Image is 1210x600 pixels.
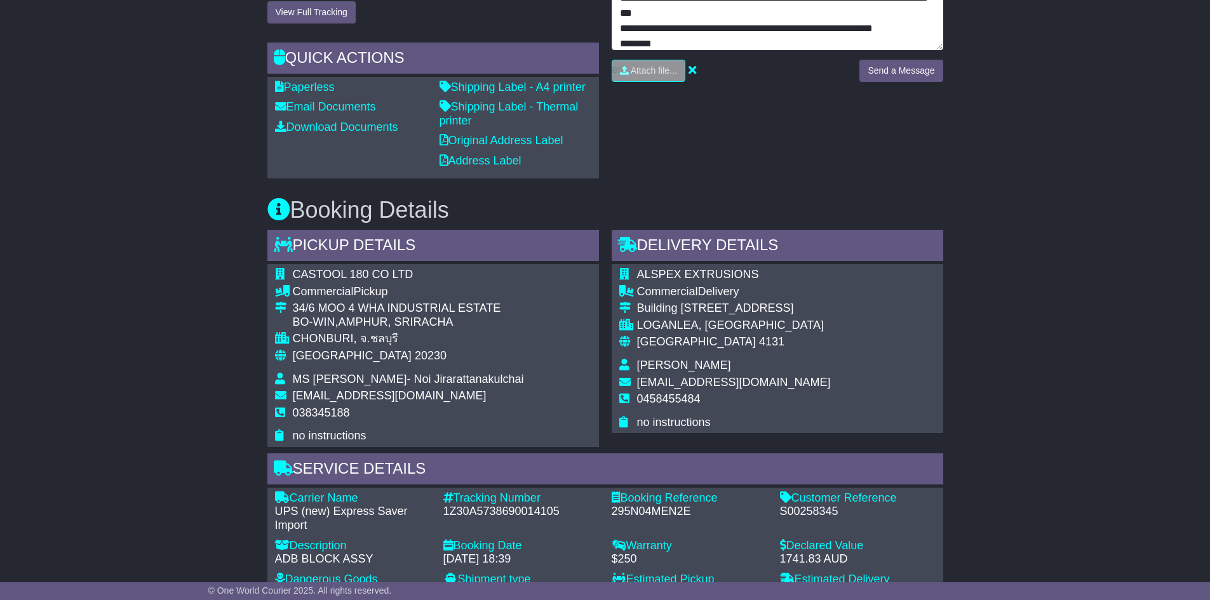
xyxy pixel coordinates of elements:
[612,539,767,553] div: Warranty
[443,505,599,519] div: 1Z30A5738690014105
[440,154,521,167] a: Address Label
[275,491,431,505] div: Carrier Name
[443,539,599,553] div: Booking Date
[267,43,599,77] div: Quick Actions
[293,406,350,419] span: 038345188
[275,81,335,93] a: Paperless
[275,100,376,113] a: Email Documents
[637,392,701,405] span: 0458455484
[637,302,831,316] div: Building [STREET_ADDRESS]
[637,319,831,333] div: LOGANLEA, [GEOGRAPHIC_DATA]
[293,285,354,298] span: Commercial
[780,505,936,519] div: S00258345
[859,60,943,82] button: Send a Message
[275,505,431,532] div: UPS (new) Express Saver Import
[780,539,936,553] div: Declared Value
[637,416,711,429] span: no instructions
[637,359,731,371] span: [PERSON_NAME]
[759,335,784,348] span: 4131
[293,332,524,346] div: CHONBURI, จ.ชลบุรี
[440,81,586,93] a: Shipping Label - A4 printer
[637,285,831,299] div: Delivery
[637,376,831,389] span: [EMAIL_ADDRESS][DOMAIN_NAME]
[612,505,767,519] div: 295N04MEN2E
[637,335,756,348] span: [GEOGRAPHIC_DATA]
[293,389,487,402] span: [EMAIL_ADDRESS][DOMAIN_NAME]
[637,285,698,298] span: Commercial
[780,491,936,505] div: Customer Reference
[637,268,759,281] span: ALSPEX EXTRUSIONS
[780,552,936,566] div: 1741.83 AUD
[443,573,599,587] div: Shipment type
[293,285,524,299] div: Pickup
[275,121,398,133] a: Download Documents
[275,552,431,566] div: ADB BLOCK ASSY
[267,197,943,223] h3: Booking Details
[612,230,943,264] div: Delivery Details
[267,453,943,488] div: Service Details
[267,230,599,264] div: Pickup Details
[440,134,563,147] a: Original Address Label
[293,429,366,442] span: no instructions
[780,573,936,587] div: Estimated Delivery
[293,373,524,385] span: MS [PERSON_NAME]- Noi Jirarattanakulchai
[208,585,392,596] span: © One World Courier 2025. All rights reserved.
[275,573,431,587] div: Dangerous Goods
[293,268,413,281] span: CASTOOL 180 CO LTD
[443,552,599,566] div: [DATE] 18:39
[275,539,431,553] div: Description
[267,1,356,23] button: View Full Tracking
[415,349,447,362] span: 20230
[440,100,579,127] a: Shipping Label - Thermal printer
[293,349,412,362] span: [GEOGRAPHIC_DATA]
[612,491,767,505] div: Booking Reference
[612,573,767,587] div: Estimated Pickup
[612,552,767,566] div: $250
[293,302,524,316] div: 34/6 MOO 4 WHA INDUSTRIAL ESTATE
[443,491,599,505] div: Tracking Number
[293,316,524,330] div: BO-WIN,AMPHUR, SRIRACHA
